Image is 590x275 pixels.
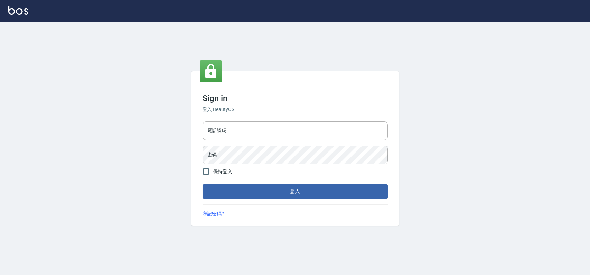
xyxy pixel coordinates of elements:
h6: 登入 BeautyOS [203,106,388,113]
h3: Sign in [203,94,388,103]
a: 忘記密碼? [203,210,224,217]
img: Logo [8,6,28,15]
button: 登入 [203,184,388,199]
span: 保持登入 [213,168,233,175]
